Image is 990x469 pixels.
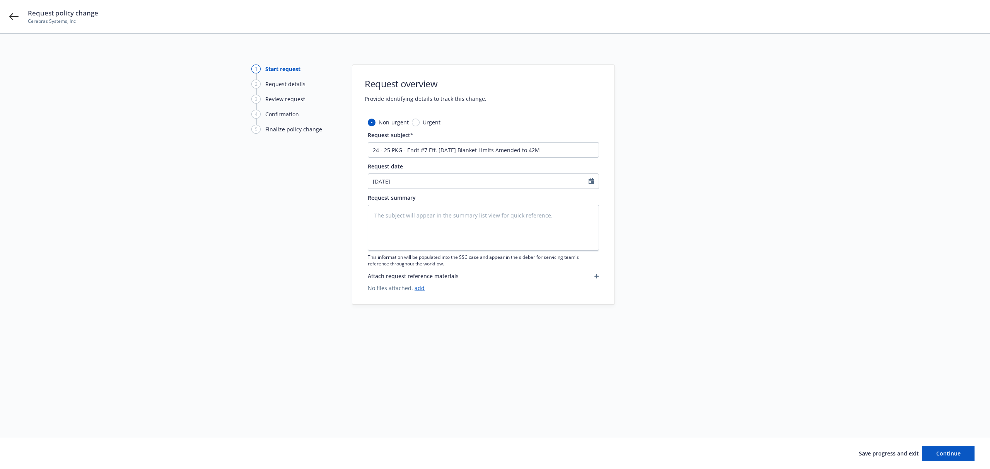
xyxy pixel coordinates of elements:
span: Provide identifying details to track this change. [365,95,486,103]
h1: Request overview [365,77,486,90]
input: MM/DD/YYYY [368,174,589,189]
div: Start request [265,65,300,73]
span: Non-urgent [379,118,409,126]
div: 1 [251,65,261,73]
span: No files attached. [368,284,599,292]
span: Request subject* [368,131,413,139]
div: 5 [251,125,261,134]
button: Save progress and exit [859,446,919,461]
span: Request date [368,163,403,170]
a: add [415,284,425,292]
input: The subject will appear in the summary list view for quick reference. [368,142,599,158]
span: Cerebras Systems, Inc [28,18,98,25]
div: Finalize policy change [265,125,322,133]
span: This information will be populated into the SSC case and appear in the sidebar for servicing team... [368,254,599,267]
div: Request details [265,80,306,88]
svg: Calendar [589,178,594,184]
span: Urgent [423,118,440,126]
span: Attach request reference materials [368,272,459,280]
span: Request policy change [28,8,98,18]
div: Confirmation [265,110,299,118]
div: Review request [265,95,305,103]
span: Request summary [368,194,416,201]
div: 2 [251,80,261,88]
input: Urgent [412,119,420,126]
span: Continue [936,450,961,457]
div: 4 [251,110,261,119]
button: Continue [922,446,975,461]
input: Non-urgent [368,119,376,126]
span: Save progress and exit [859,450,919,457]
div: 3 [251,95,261,104]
